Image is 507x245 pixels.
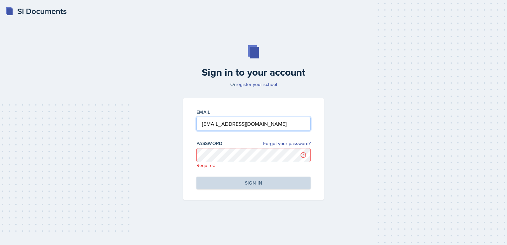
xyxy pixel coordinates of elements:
[5,5,67,17] a: SI Documents
[245,180,262,186] div: Sign in
[263,140,311,147] a: Forgot your password?
[196,117,311,131] input: Email
[179,66,328,78] h2: Sign in to your account
[236,81,277,88] a: register your school
[196,109,210,116] label: Email
[196,162,311,169] p: Required
[196,140,223,147] label: Password
[196,177,311,189] button: Sign in
[179,81,328,88] p: Or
